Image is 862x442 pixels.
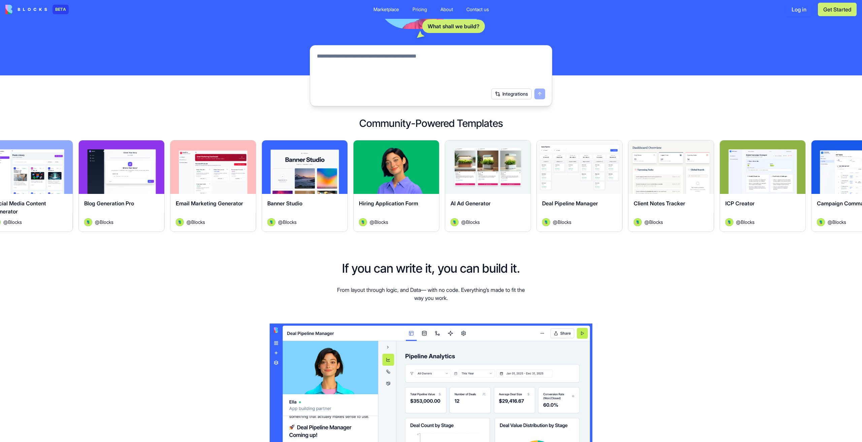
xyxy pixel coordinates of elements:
[451,218,459,226] img: Avatar
[649,218,663,226] span: Blocks
[461,218,466,226] span: @
[786,3,813,16] button: Log in
[491,89,532,99] button: Integrations
[553,218,558,226] span: @
[187,218,191,226] span: @
[725,200,755,207] span: ICP Creator
[370,218,374,226] span: @
[435,3,458,15] a: About
[634,218,642,226] img: Avatar
[817,218,825,226] img: Avatar
[359,218,367,226] img: Avatar
[736,218,741,226] span: @
[440,6,453,13] div: About
[832,218,846,226] span: Blocks
[342,262,520,275] h2: If you can write it, you can build it.
[53,5,69,14] div: BETA
[84,200,134,207] span: Blog Generation Pro
[5,5,47,14] img: logo
[828,218,832,226] span: @
[558,218,571,226] span: Blocks
[741,218,755,226] span: Blocks
[84,218,92,226] img: Avatar
[191,218,205,226] span: Blocks
[359,200,418,207] span: Hiring Application Form
[542,218,550,226] img: Avatar
[412,6,427,13] div: Pricing
[368,3,404,15] a: Marketplace
[95,218,100,226] span: @
[466,218,480,226] span: Blocks
[334,286,528,302] p: From layout through logic, and Data— with no code. Everything’s made to fit the way you work.
[8,218,22,226] span: Blocks
[278,218,283,226] span: @
[11,117,851,129] h2: Community-Powered Templates
[176,218,184,226] img: Avatar
[407,3,432,15] a: Pricing
[373,6,399,13] div: Marketplace
[176,200,243,207] span: Email Marketing Generator
[3,218,8,226] span: @
[451,200,491,207] span: AI Ad Generator
[634,200,685,207] span: Client Notes Tracker
[5,5,69,14] a: BETA
[542,200,598,207] span: Deal Pipeline Manager
[374,218,388,226] span: Blocks
[466,6,489,13] div: Contact us
[644,218,649,226] span: @
[422,20,485,33] div: What shall we build?
[283,218,297,226] span: Blocks
[267,218,275,226] img: Avatar
[818,3,857,16] button: Get Started
[100,218,113,226] span: Blocks
[461,3,494,15] a: Contact us
[267,200,302,207] span: Banner Studio
[725,218,733,226] img: Avatar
